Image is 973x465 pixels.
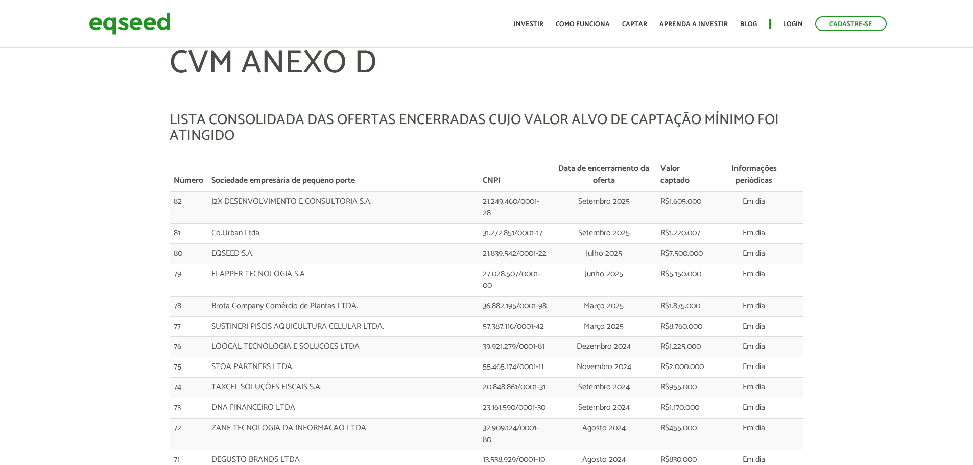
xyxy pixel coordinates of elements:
[170,357,207,378] td: 75
[479,191,551,224] td: 21.249.460/0001-28
[584,299,624,313] span: Março 2025
[656,378,713,398] td: R$955.000
[170,112,803,144] h5: LISTA CONSOLIDADA DAS OFERTAS ENCERRADAS CUJO VALOR ALVO DE CAPTAÇÃO MÍNIMO FOI ATINGIDO
[578,226,630,240] span: Setembro 2025
[622,21,647,28] a: Captar
[170,159,207,191] th: Número
[656,418,713,450] td: R$455.000
[714,418,795,450] td: Em dia
[479,296,551,316] td: 36.882.195/0001-98
[714,378,795,398] td: Em dia
[556,21,610,28] a: Como funciona
[170,316,207,337] td: 77
[659,21,728,28] a: Aprenda a investir
[714,357,795,378] td: Em dia
[207,244,479,264] td: EQSEED S.A.
[656,357,713,378] td: R$2.000.000
[479,224,551,244] td: 31.272.851/0001-17
[714,191,795,224] td: Em dia
[578,380,630,394] span: Setembro 2024
[585,267,623,281] span: Junho 2025
[714,337,795,357] td: Em dia
[577,339,631,353] span: Dezembro 2024
[170,191,207,224] td: 82
[207,316,479,337] td: SUSTINERI PISCIS AQUICULTURA CELULAR LTDA.
[578,401,630,414] span: Setembro 2024
[656,296,713,316] td: R$1.875.000
[207,398,479,418] td: DNA FINANCEIRO LTDA
[656,264,713,297] td: R$5.150.000
[207,378,479,398] td: TAXCEL SOLUÇÕES FISCAIS S.A.
[578,194,630,208] span: Setembro 2025
[656,244,713,264] td: R$7.500.000
[584,320,624,333] span: Março 2025
[656,159,713,191] th: Valor captado
[170,296,207,316] td: 78
[577,360,631,374] span: Novembro 2024
[586,247,622,260] span: Julho 2025
[714,316,795,337] td: Em dia
[714,244,795,264] td: Em dia
[207,296,479,316] td: Brota Company Comércio de Plantas LTDA.
[656,337,713,357] td: R$1.225.000
[656,224,713,244] td: R$1.220.007
[479,244,551,264] td: 21.839.542/0001-22
[170,264,207,297] td: 79
[479,159,551,191] th: CNPJ
[551,159,656,191] th: Data de encerramento da oferta
[656,316,713,337] td: R$8.760.000
[479,316,551,337] td: 57.387.116/0001-42
[89,10,171,37] img: EqSeed
[479,398,551,418] td: 23.161.590/0001-30
[479,337,551,357] td: 39.921.279/0001-81
[714,224,795,244] td: Em dia
[815,16,887,31] a: Cadastre-se
[170,378,207,398] td: 74
[170,418,207,450] td: 72
[656,398,713,418] td: R$1.170.000
[714,398,795,418] td: Em dia
[170,244,207,264] td: 80
[740,21,757,28] a: Blog
[714,296,795,316] td: Em dia
[207,418,479,450] td: ZANE TECNOLOGIA DA INFORMACAO LTDA
[170,337,207,357] td: 76
[714,159,795,191] th: Informações periódicas
[582,421,626,435] span: Agosto 2024
[207,224,479,244] td: Co.Urban Ltda
[479,378,551,398] td: 20.848.861/0001-31
[479,357,551,378] td: 55.465.174/0001-11
[514,21,543,28] a: Investir
[714,264,795,297] td: Em dia
[207,337,479,357] td: LOOCAL TECNOLOGIA E SOLUCOES LTDA
[656,191,713,224] td: R$1.605.000
[479,264,551,297] td: 27.028.507/0001-00
[207,159,479,191] th: Sociedade empresária de pequeno porte
[170,46,803,112] h1: CVM ANEXO D
[207,191,479,224] td: J2X DESENVOLVIMENTO E CONSULTORIA S.A.
[207,264,479,297] td: FLAPPER TECNOLOGIA S.A
[170,398,207,418] td: 73
[783,21,803,28] a: Login
[170,224,207,244] td: 81
[479,418,551,450] td: 32.909.124/0001-80
[207,357,479,378] td: STOA PARTNERS LTDA.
